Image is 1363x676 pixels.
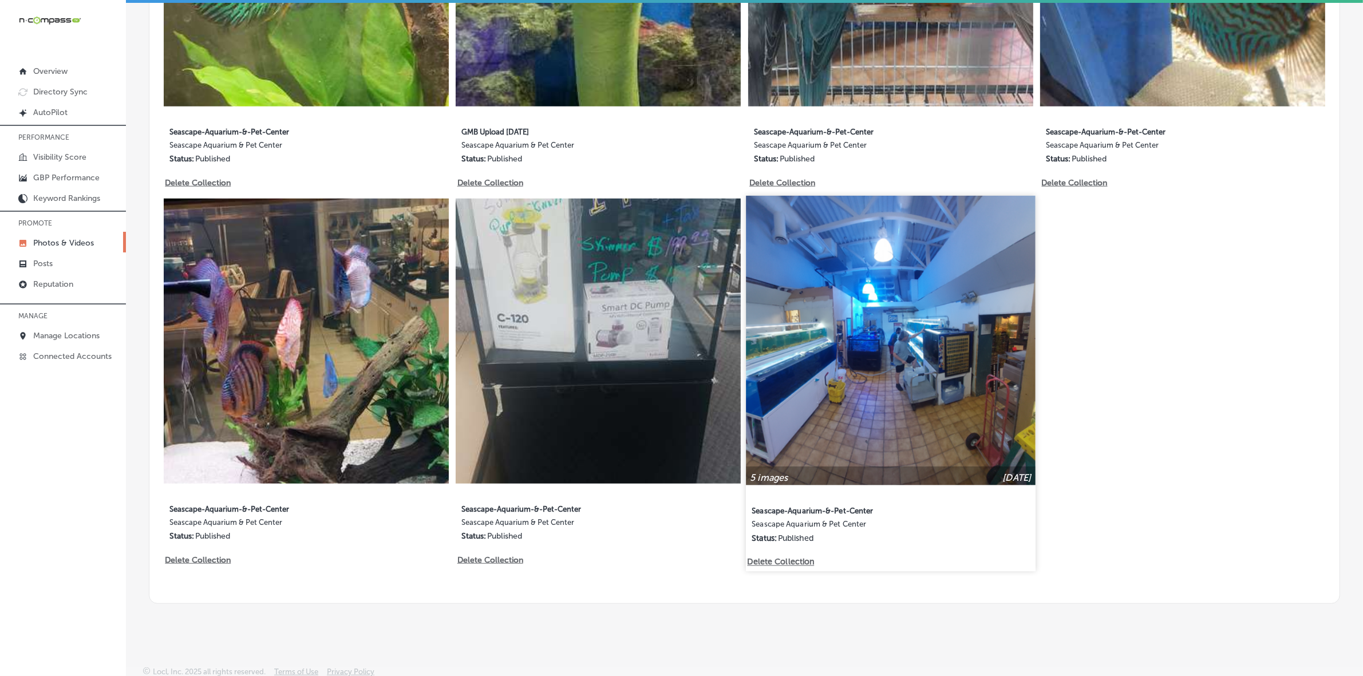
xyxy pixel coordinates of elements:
p: Published [195,154,230,164]
p: Status: [754,154,779,164]
p: Connected Accounts [33,351,112,361]
p: GBP Performance [33,173,100,183]
p: Status: [169,154,194,164]
label: GMB Upload [DATE] [461,121,666,141]
p: Directory Sync [33,87,88,97]
label: Seascape Aquarium & Pet Center [169,518,374,531]
label: Seascape Aquarium & Pet Center [461,141,666,154]
label: Seascape Aquarium & Pet Center [752,520,959,533]
p: Status: [752,533,777,543]
p: Published [778,533,813,543]
p: Delete Collection [165,178,230,188]
img: Collection thumbnail [456,199,741,484]
p: Locl, Inc. 2025 all rights reserved. [153,667,266,676]
p: Delete Collection [457,178,522,188]
p: Manage Locations [33,331,100,341]
p: AutoPilot [33,108,68,117]
p: Status: [461,531,486,541]
p: Photos & Videos [33,238,94,248]
p: Delete Collection [747,558,812,567]
p: 5 images [750,472,788,483]
p: Published [195,531,230,541]
p: Published [487,531,522,541]
p: Keyword Rankings [33,193,100,203]
label: Seascape-Aquarium-&-Pet-Center [752,500,959,520]
p: Published [487,154,522,164]
p: Posts [33,259,53,268]
label: Seascape Aquarium & Pet Center [461,518,666,531]
label: Seascape-Aquarium-&-Pet-Center [754,121,958,141]
p: Published [780,154,815,164]
label: Seascape Aquarium & Pet Center [1046,141,1250,154]
p: Delete Collection [749,178,814,188]
p: Status: [169,531,194,541]
p: Status: [1046,154,1070,164]
p: Overview [33,66,68,76]
p: [DATE] [1002,472,1031,483]
img: Collection thumbnail [164,199,449,484]
p: Delete Collection [165,555,230,565]
p: Reputation [33,279,73,289]
label: Seascape Aquarium & Pet Center [754,141,958,154]
label: Seascape-Aquarium-&-Pet-Center [169,121,374,141]
label: Seascape-Aquarium-&-Pet-Center [461,498,666,518]
img: Collection thumbnail [746,196,1035,485]
label: Seascape Aquarium & Pet Center [169,141,374,154]
img: 660ab0bf-5cc7-4cb8-ba1c-48b5ae0f18e60NCTV_CLogo_TV_Black_-500x88.png [18,15,81,26]
p: Visibility Score [33,152,86,162]
p: Published [1072,154,1107,164]
label: Seascape-Aquarium-&-Pet-Center [169,498,374,518]
p: Delete Collection [457,555,522,565]
p: Status: [461,154,486,164]
p: Delete Collection [1042,178,1107,188]
label: Seascape-Aquarium-&-Pet-Center [1046,121,1250,141]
